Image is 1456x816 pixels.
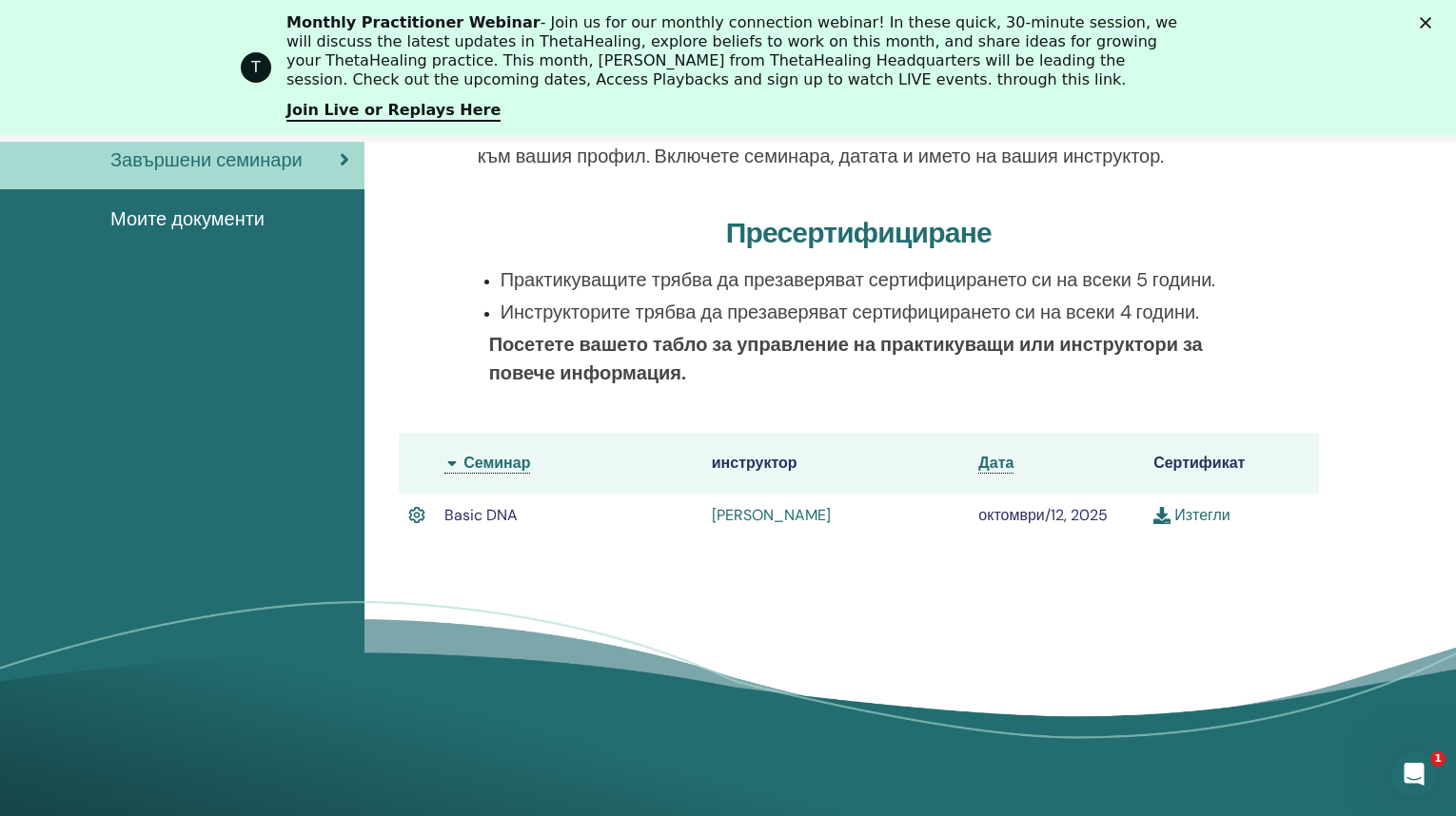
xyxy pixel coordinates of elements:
[501,265,1240,294] p: Практикуващите трябва да презаверяват сертифицирането си на всеки 5 години.
[110,146,303,174] span: Завършени семинари
[712,505,831,525] a: [PERSON_NAME]
[1153,507,1171,524] img: download.svg
[1420,17,1439,29] div: Close
[286,101,501,122] a: Join Live or Replays Here
[1144,433,1319,494] th: Сертификат
[110,204,265,233] span: Моите документи
[978,453,1013,474] a: Дата
[969,494,1144,537] td: октомври/12, 2025
[286,13,1185,89] div: - Join us for our monthly connection webinar! In these quick, 30-minute session, we will discuss ...
[978,453,1013,473] span: Дата
[286,13,541,31] b: Monthly Practitioner Webinar
[408,503,425,528] img: Active Certificate
[726,216,992,250] h3: Пресертифициране
[489,332,1203,385] b: Посетете вашето табло за управление на практикуващи или инструктори за повече информация.
[702,433,970,494] th: инструктор
[444,505,518,525] span: Basic DNA
[1391,751,1437,797] iframe: Intercom live chat
[1153,505,1230,525] a: Изтегли
[1430,751,1446,767] span: 1
[241,52,271,83] div: Profile image for ThetaHealing
[501,298,1240,326] p: Инструкторите трябва да презаверяват сертифицирането си на всеки 4 години.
